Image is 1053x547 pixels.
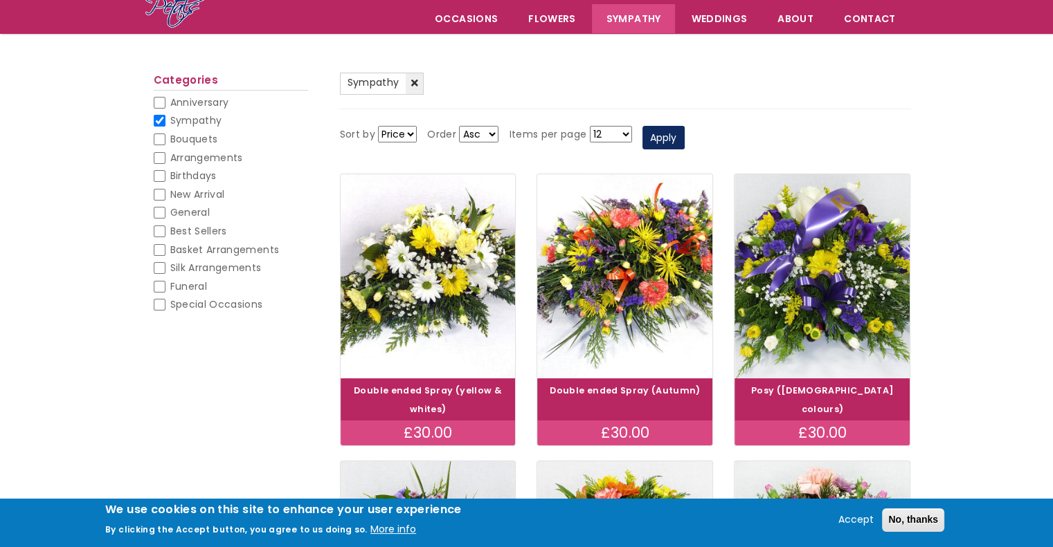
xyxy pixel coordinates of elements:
[882,508,944,532] button: No, thanks
[370,521,416,538] button: More info
[751,384,894,415] a: Posy ([DEMOGRAPHIC_DATA] colours)
[348,75,399,89] span: Sympathy
[340,127,375,143] label: Sort by
[105,523,368,535] p: By clicking the Accept button, you agree to us doing so.
[514,4,590,33] a: Flowers
[170,95,229,109] span: Anniversary
[592,4,676,33] a: Sympathy
[170,132,218,146] span: Bouquets
[170,243,280,257] span: Basket Arrangements
[170,169,217,183] span: Birthdays
[170,261,262,275] span: Silk Arrangements
[537,420,712,445] div: £30.00
[833,512,879,528] button: Accept
[550,384,700,396] a: Double ended Spray (Autumn)
[354,384,502,415] a: Double ended Spray (yellow & whites)
[341,420,516,445] div: £30.00
[420,4,512,33] span: Occasions
[170,113,222,127] span: Sympathy
[537,174,712,378] img: Double ended Spray (Autumn)
[154,74,308,91] h2: Categories
[427,127,456,143] label: Order
[170,224,227,238] span: Best Sellers
[105,502,462,517] h2: We use cookies on this site to enhance your user experience
[170,297,263,311] span: Special Occasions
[763,4,828,33] a: About
[170,279,207,293] span: Funeral
[340,73,424,95] a: Sympathy
[509,127,586,143] label: Items per page
[735,174,910,378] img: Posy (Male colours)
[170,151,243,165] span: Arrangements
[341,174,516,378] img: Double ended Spray (yellow & whites)
[170,205,210,219] span: General
[829,4,910,33] a: Contact
[642,126,685,149] button: Apply
[735,420,910,445] div: £30.00
[676,4,762,33] span: Weddings
[170,187,225,201] span: New Arrival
